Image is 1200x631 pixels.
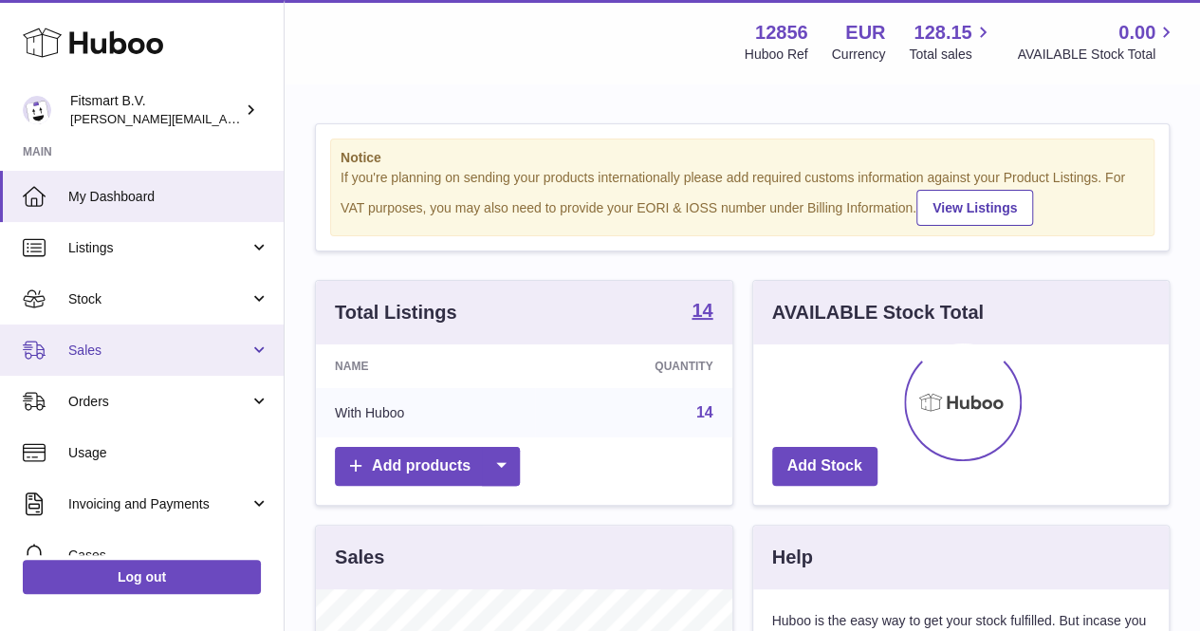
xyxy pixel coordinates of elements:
[316,344,535,388] th: Name
[745,46,808,64] div: Huboo Ref
[68,393,249,411] span: Orders
[23,96,51,124] img: jonathan@leaderoo.com
[68,239,249,257] span: Listings
[68,444,269,462] span: Usage
[68,188,269,206] span: My Dashboard
[335,545,384,570] h3: Sales
[335,447,520,486] a: Add products
[1017,46,1177,64] span: AVAILABLE Stock Total
[1118,20,1155,46] span: 0.00
[1017,20,1177,64] a: 0.00 AVAILABLE Stock Total
[68,342,249,360] span: Sales
[70,92,241,128] div: Fitsmart B.V.
[70,111,380,126] span: [PERSON_NAME][EMAIL_ADDRESS][DOMAIN_NAME]
[909,46,993,64] span: Total sales
[341,149,1144,167] strong: Notice
[692,301,712,324] a: 14
[909,20,993,64] a: 128.15 Total sales
[23,560,261,594] a: Log out
[535,344,731,388] th: Quantity
[316,388,535,437] td: With Huboo
[755,20,808,46] strong: 12856
[832,46,886,64] div: Currency
[772,300,984,325] h3: AVAILABLE Stock Total
[68,547,269,565] span: Cases
[916,190,1033,226] a: View Listings
[772,447,877,486] a: Add Stock
[341,169,1144,226] div: If you're planning on sending your products internationally please add required customs informati...
[845,20,885,46] strong: EUR
[772,545,813,570] h3: Help
[68,495,249,513] span: Invoicing and Payments
[696,404,713,420] a: 14
[68,290,249,308] span: Stock
[335,300,457,325] h3: Total Listings
[692,301,712,320] strong: 14
[914,20,971,46] span: 128.15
